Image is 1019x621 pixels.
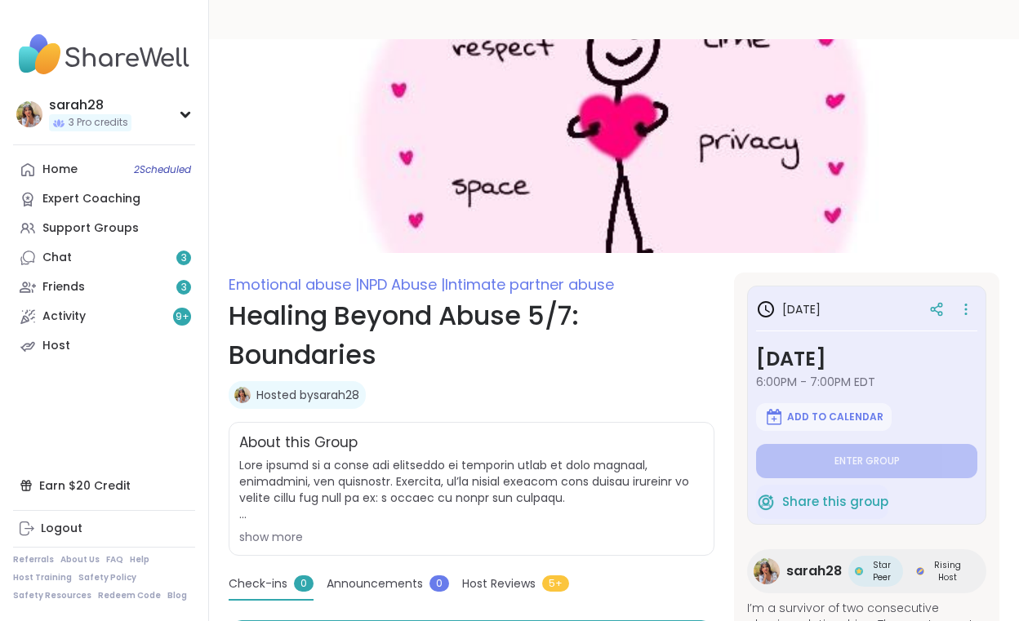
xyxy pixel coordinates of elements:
span: Check-ins [229,575,287,592]
img: Healing Beyond Abuse 5/7: Boundaries cover image [209,39,1019,253]
span: 3 [181,251,187,265]
a: Host Training [13,572,72,583]
span: Star Peer [866,559,897,583]
h3: [DATE] [756,344,977,374]
button: Enter group [756,444,977,478]
img: ShareWell Nav Logo [13,26,195,83]
button: Add to Calendar [756,403,892,431]
span: Lore ipsumd si a conse adi elitseddo ei temporin utlab et dolo magnaal, enimadmini, ven quisnostr... [239,457,704,522]
div: Support Groups [42,220,139,237]
div: Friends [42,279,85,295]
span: 3 Pro credits [69,116,128,130]
img: sarah28 [754,558,780,584]
div: Host [42,338,70,354]
h3: [DATE] [756,299,821,319]
a: Support Groups [13,214,195,243]
img: Star Peer [855,567,863,575]
span: Add to Calendar [787,410,883,424]
span: 9 + [176,310,189,324]
div: sarah28 [49,96,131,114]
span: 0 [429,575,449,592]
a: Home2Scheduled [13,155,195,184]
span: Host Reviews [462,575,536,592]
h2: About this Group [239,432,358,454]
div: Home [42,162,78,178]
a: Activity9+ [13,302,195,331]
a: Help [130,554,149,566]
span: Announcements [327,575,423,592]
a: Safety Policy [78,572,136,583]
a: Redeem Code [98,590,161,601]
span: 3 [181,281,187,295]
span: Intimate partner abuse [445,274,614,295]
span: 6:00PM - 7:00PM EDT [756,374,977,390]
a: sarah28sarah28Star PeerStar PeerRising HostRising Host [747,549,986,593]
div: Chat [42,250,72,266]
img: ShareWell Logomark [764,407,784,427]
span: NPD Abuse | [359,274,445,295]
a: FAQ [106,554,123,566]
span: 5+ [542,575,569,592]
a: Referrals [13,554,54,566]
div: Activity [42,308,86,325]
span: 0 [294,575,314,592]
a: Chat3 [13,243,195,273]
img: Rising Host [916,567,924,575]
a: Blog [167,590,187,601]
span: Rising Host [928,559,967,583]
div: Earn $20 Credit [13,471,195,500]
button: Share this group [756,485,888,519]
div: Logout [41,521,82,537]
a: Friends3 [13,273,195,302]
a: About Us [60,554,100,566]
div: show more [239,529,704,545]
span: Share this group [782,493,888,512]
span: sarah28 [786,561,842,581]
h1: Healing Beyond Abuse 5/7: Boundaries [229,296,714,375]
img: sarah28 [234,387,251,403]
img: sarah28 [16,101,42,127]
a: Safety Resources [13,590,91,601]
a: Expert Coaching [13,184,195,214]
span: Emotional abuse | [229,274,359,295]
a: Hosted bysarah28 [256,387,359,403]
span: 2 Scheduled [134,163,191,176]
span: Enter group [834,455,900,468]
img: ShareWell Logomark [756,492,776,512]
div: Expert Coaching [42,191,140,207]
a: Host [13,331,195,361]
a: Logout [13,514,195,543]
